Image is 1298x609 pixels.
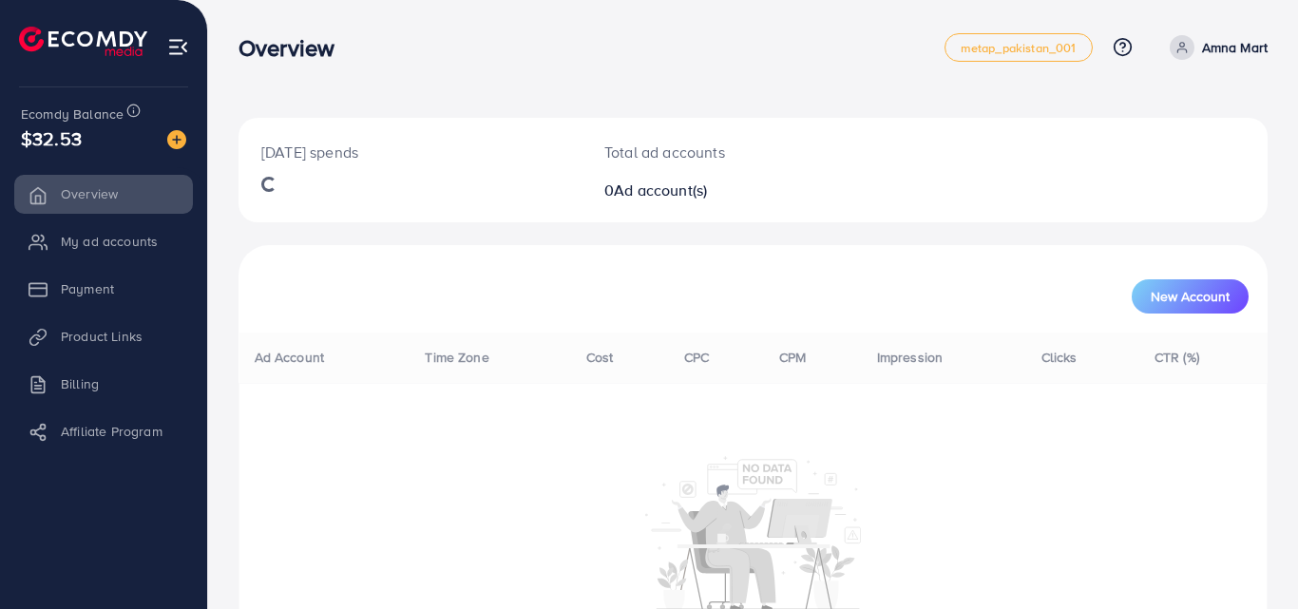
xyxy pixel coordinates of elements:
[19,27,147,56] img: logo
[1151,290,1230,303] span: New Account
[261,141,559,163] p: [DATE] spends
[167,36,189,58] img: menu
[1162,35,1268,60] a: Amna Mart
[604,181,816,200] h2: 0
[167,130,186,149] img: image
[1132,279,1249,314] button: New Account
[21,105,124,124] span: Ecomdy Balance
[945,33,1093,62] a: metap_pakistan_001
[604,141,816,163] p: Total ad accounts
[1202,36,1268,59] p: Amna Mart
[239,34,350,62] h3: Overview
[961,42,1077,54] span: metap_pakistan_001
[614,180,707,200] span: Ad account(s)
[21,124,82,152] span: $32.53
